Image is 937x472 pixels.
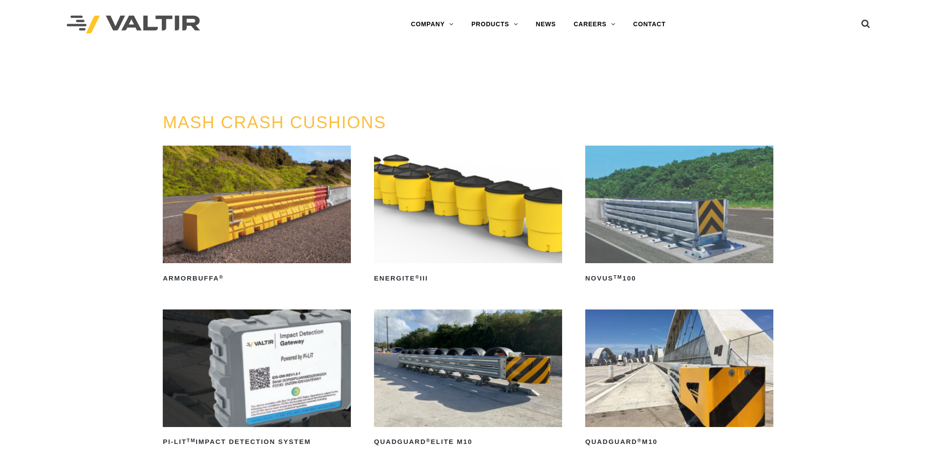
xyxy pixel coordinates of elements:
a: ArmorBuffa® [163,146,351,285]
h2: PI-LIT Impact Detection System [163,435,351,449]
h2: NOVUS 100 [585,271,773,285]
a: PI-LITTMImpact Detection System [163,309,351,449]
a: NOVUSTM100 [585,146,773,285]
a: QuadGuard®M10 [585,309,773,449]
sup: ® [426,438,430,443]
h2: QuadGuard M10 [585,435,773,449]
sup: ® [415,274,420,280]
sup: TM [187,438,196,443]
a: MASH CRASH CUSHIONS [163,113,386,132]
sup: TM [613,274,622,280]
h2: ENERGITE III [374,271,562,285]
a: PRODUCTS [462,16,527,33]
a: CAREERS [565,16,624,33]
h2: ArmorBuffa [163,271,351,285]
a: COMPANY [402,16,462,33]
a: ENERGITE®III [374,146,562,285]
sup: ® [637,438,642,443]
a: NEWS [527,16,565,33]
sup: ® [219,274,224,280]
img: Valtir [67,16,200,34]
h2: QuadGuard Elite M10 [374,435,562,449]
a: QuadGuard®Elite M10 [374,309,562,449]
a: CONTACT [624,16,675,33]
